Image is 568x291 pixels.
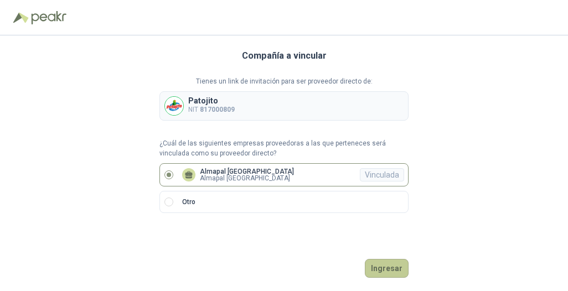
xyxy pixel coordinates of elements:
p: Almapal [GEOGRAPHIC_DATA] [200,168,294,175]
img: Logo [13,12,29,23]
p: Otro [182,197,195,207]
div: Vinculada [360,168,404,181]
img: Peakr [31,11,66,24]
p: Almapal [GEOGRAPHIC_DATA] [200,175,294,181]
button: Ingresar [365,259,409,278]
p: NIT [188,105,235,115]
img: Company Logo [165,97,183,115]
p: Tienes un link de invitación para ser proveedor directo de: [159,76,409,87]
h3: Compañía a vincular [242,49,327,63]
p: Patojito [188,97,235,105]
p: ¿Cuál de las siguientes empresas proveedoras a las que perteneces será vinculada como su proveedo... [159,138,409,159]
b: 817000809 [200,106,235,113]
